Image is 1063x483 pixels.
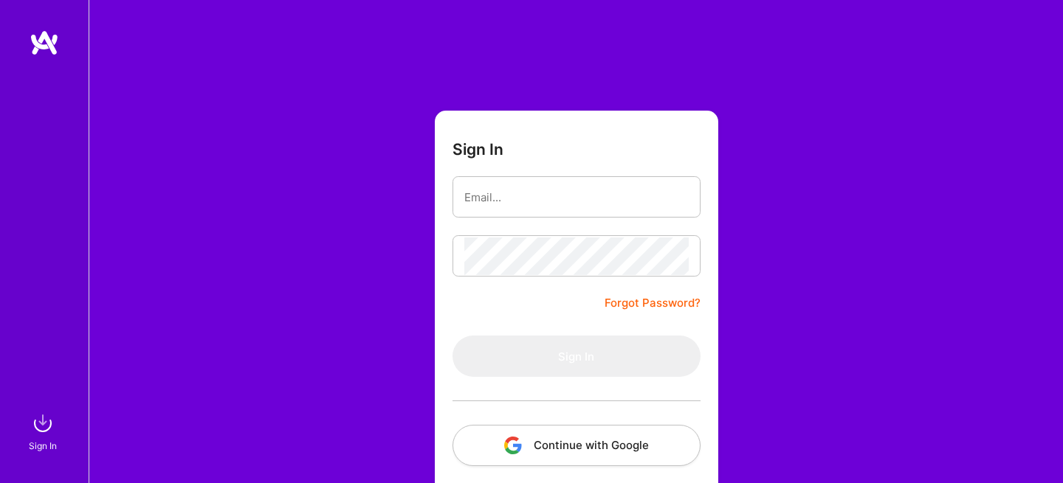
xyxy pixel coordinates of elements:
a: Forgot Password? [605,294,701,312]
a: sign inSign In [31,409,58,454]
button: Sign In [453,336,701,377]
img: sign in [28,409,58,438]
img: icon [504,437,522,454]
div: Sign In [29,438,57,454]
input: Email... [464,178,689,216]
h3: Sign In [453,140,503,159]
button: Continue with Google [453,425,701,466]
img: logo [30,29,59,56]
